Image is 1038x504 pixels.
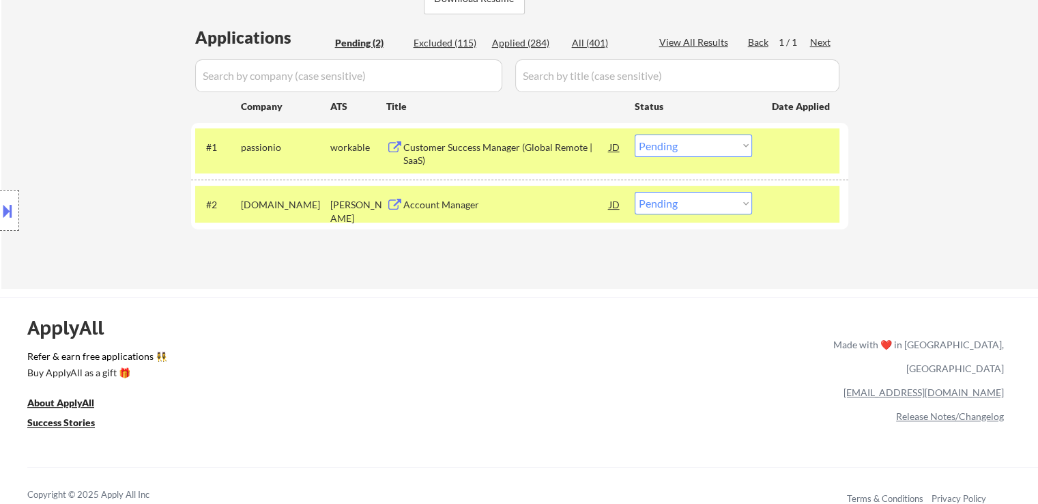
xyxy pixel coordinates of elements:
a: Buy ApplyAll as a gift 🎁 [27,366,164,383]
div: All (401) [572,36,640,50]
input: Search by company (case sensitive) [195,59,502,92]
div: Made with ❤️ in [GEOGRAPHIC_DATA], [GEOGRAPHIC_DATA] [828,333,1004,380]
div: Company [241,100,330,113]
div: JD [608,192,622,216]
div: Applied (284) [492,36,560,50]
div: passionio [241,141,330,154]
u: Success Stories [27,417,95,428]
div: [DOMAIN_NAME] [241,198,330,212]
div: Applications [195,29,330,46]
a: Release Notes/Changelog [896,410,1004,422]
div: Account Manager [403,198,609,212]
div: Pending (2) [335,36,403,50]
div: Copyright © 2025 Apply All Inc [27,488,184,502]
div: ApplyAll [27,316,119,339]
div: workable [330,141,386,154]
a: Success Stories [27,416,113,433]
a: [EMAIL_ADDRESS][DOMAIN_NAME] [844,387,1004,398]
div: Buy ApplyAll as a gift 🎁 [27,368,164,378]
div: Customer Success Manager (Global Remote | SaaS) [403,141,609,167]
div: View All Results [659,36,732,49]
div: Date Applied [772,100,832,113]
div: Status [635,94,752,118]
a: Terms & Conditions [847,493,923,504]
div: [PERSON_NAME] [330,198,386,225]
div: Next [810,36,832,49]
input: Search by title (case sensitive) [515,59,839,92]
div: ATS [330,100,386,113]
div: 1 / 1 [779,36,810,49]
div: Title [386,100,622,113]
u: About ApplyAll [27,397,94,408]
div: JD [608,135,622,159]
a: Refer & earn free applications 👯‍♀️ [27,352,548,366]
a: About ApplyAll [27,396,113,413]
div: Excluded (115) [414,36,482,50]
a: Privacy Policy [932,493,986,504]
div: Back [748,36,770,49]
